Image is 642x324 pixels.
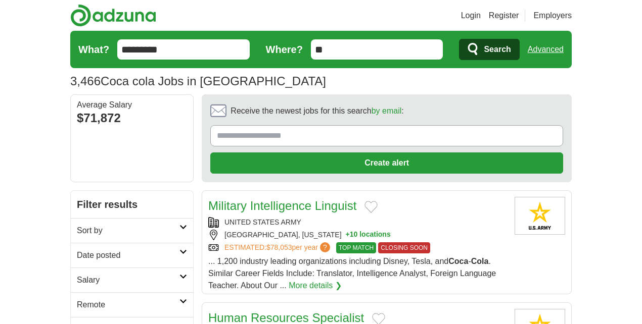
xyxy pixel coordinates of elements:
[364,201,378,213] button: Add to favorite jobs
[71,267,193,292] a: Salary
[461,10,481,22] a: Login
[528,39,564,60] a: Advanced
[210,152,563,174] button: Create alert
[346,230,350,240] span: +
[266,42,303,57] label: Where?
[346,230,391,240] button: +10 locations
[71,218,193,243] a: Sort by
[266,243,292,251] span: $78,053
[320,242,330,252] span: ?
[71,191,193,218] h2: Filter results
[77,274,179,286] h2: Salary
[208,257,496,290] span: ... 1,200 industry leading organizations including Disney, Tesla, and - . Similar Career Fields I...
[78,42,109,57] label: What?
[448,257,468,265] strong: Coca
[71,243,193,267] a: Date posted
[378,242,430,253] span: CLOSING SOON
[533,10,572,22] a: Employers
[70,72,101,90] span: 3,466
[77,249,179,261] h2: Date posted
[71,292,193,317] a: Remote
[208,199,356,212] a: Military Intelligence Linguist
[77,109,187,127] div: $71,872
[77,225,179,237] h2: Sort by
[208,230,507,240] div: [GEOGRAPHIC_DATA], [US_STATE]
[77,101,187,109] div: Average Salary
[224,242,332,253] a: ESTIMATED:$78,053per year?
[70,4,156,27] img: Adzuna logo
[372,106,402,115] a: by email
[471,257,489,265] strong: Cola
[459,39,519,60] button: Search
[289,280,342,292] a: More details ❯
[77,299,179,311] h2: Remote
[489,10,519,22] a: Register
[336,242,376,253] span: TOP MATCH
[515,197,565,235] img: United States Army logo
[484,39,511,60] span: Search
[224,218,301,226] a: UNITED STATES ARMY
[231,105,403,117] span: Receive the newest jobs for this search :
[70,74,326,88] h1: Coca cola Jobs in [GEOGRAPHIC_DATA]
